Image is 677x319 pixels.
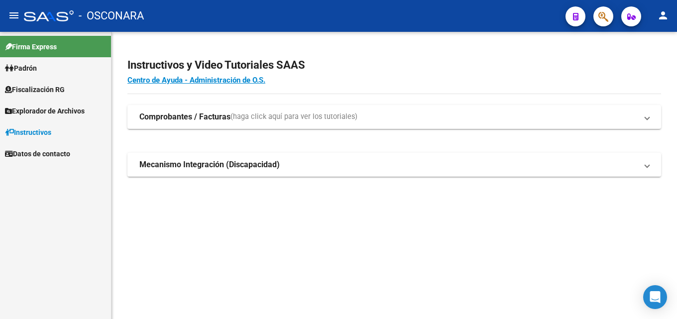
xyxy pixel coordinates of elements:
span: Padrón [5,63,37,74]
mat-expansion-panel-header: Mecanismo Integración (Discapacidad) [127,153,661,177]
span: - OSCONARA [79,5,144,27]
mat-icon: person [657,9,669,21]
strong: Comprobantes / Facturas [139,111,230,122]
span: Firma Express [5,41,57,52]
span: (haga click aquí para ver los tutoriales) [230,111,357,122]
span: Explorador de Archivos [5,106,85,116]
mat-expansion-panel-header: Comprobantes / Facturas(haga click aquí para ver los tutoriales) [127,105,661,129]
span: Instructivos [5,127,51,138]
mat-icon: menu [8,9,20,21]
span: Fiscalización RG [5,84,65,95]
h2: Instructivos y Video Tutoriales SAAS [127,56,661,75]
span: Datos de contacto [5,148,70,159]
a: Centro de Ayuda - Administración de O.S. [127,76,265,85]
strong: Mecanismo Integración (Discapacidad) [139,159,280,170]
div: Open Intercom Messenger [643,285,667,309]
